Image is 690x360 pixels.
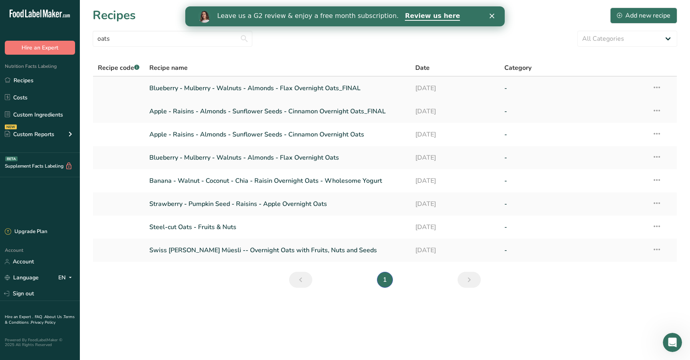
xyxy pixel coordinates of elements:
[504,80,642,97] a: -
[304,7,312,12] div: Close
[5,41,75,55] button: Hire an Expert
[415,80,494,97] a: [DATE]
[504,219,642,235] a: -
[149,172,406,189] a: Banana - Walnut - Coconut - Chia - Raisin Overnight Oats - Wholesome Yogurt
[5,130,54,138] div: Custom Reports
[504,103,642,120] a: -
[617,11,670,20] div: Add new recipe
[504,196,642,212] a: -
[35,314,44,320] a: FAQ .
[149,219,406,235] a: Steel-cut Oats - Fruits & Nuts
[5,156,18,161] div: BETA
[415,242,494,259] a: [DATE]
[415,149,494,166] a: [DATE]
[149,242,406,259] a: Swiss [PERSON_NAME] Müesli -- Overnight Oats with Fruits, Nuts and Seeds
[415,63,430,73] span: Date
[149,80,406,97] a: Blueberry - Mulberry - Walnuts - Almonds - Flax Overnight Oats_FINAL
[149,196,406,212] a: Strawberry - Pumpkin Seed - Raisins - Apple Overnight Oats
[5,125,17,129] div: NEW
[31,320,56,325] a: Privacy Policy
[415,219,494,235] a: [DATE]
[504,126,642,143] a: -
[415,126,494,143] a: [DATE]
[58,273,75,283] div: EN
[504,172,642,189] a: -
[149,103,406,120] a: Apple - Raisins - Almonds - Sunflower Seeds - Cinnamon Overnight Oats_FINAL
[415,196,494,212] a: [DATE]
[415,172,494,189] a: [DATE]
[5,271,39,285] a: Language
[185,6,505,26] iframe: Intercom live chat banner
[5,314,33,320] a: Hire an Expert .
[149,63,188,73] span: Recipe name
[149,126,406,143] a: Apple - Raisins - Almonds - Sunflower Seeds - Cinnamon Overnight Oats
[5,338,75,347] div: Powered By FoodLabelMaker © 2025 All Rights Reserved
[504,63,531,73] span: Category
[415,103,494,120] a: [DATE]
[610,8,677,24] button: Add new recipe
[5,228,47,236] div: Upgrade Plan
[93,31,252,47] input: Search for recipe
[289,272,312,288] a: Previous page
[458,272,481,288] a: Next page
[149,149,406,166] a: Blueberry - Mulberry - Walnuts - Almonds - Flax Overnight Oats
[663,333,682,352] iframe: Intercom live chat
[98,63,139,72] span: Recipe code
[5,314,75,325] a: Terms & Conditions .
[44,314,63,320] a: About Us .
[504,149,642,166] a: -
[93,6,136,24] h1: Recipes
[504,242,642,259] a: -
